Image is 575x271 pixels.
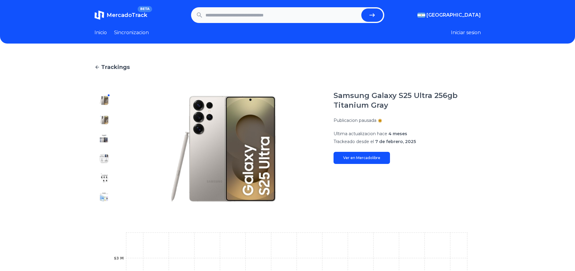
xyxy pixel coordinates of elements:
img: Samsung Galaxy S25 Ultra 256gb Titanium Gray [126,91,321,207]
span: Trackings [101,63,130,71]
button: [GEOGRAPHIC_DATA] [417,11,481,19]
button: Iniciar sesion [451,29,481,36]
img: Samsung Galaxy S25 Ultra 256gb Titanium Gray [99,173,109,183]
img: Samsung Galaxy S25 Ultra 256gb Titanium Gray [99,134,109,144]
img: Samsung Galaxy S25 Ultra 256gb Titanium Gray [99,192,109,202]
h1: Samsung Galaxy S25 Ultra 256gb Titanium Gray [334,91,481,110]
img: Samsung Galaxy S25 Ultra 256gb Titanium Gray [99,96,109,105]
span: MercadoTrack [107,12,147,18]
img: Samsung Galaxy S25 Ultra 256gb Titanium Gray [99,115,109,125]
tspan: $3 M [114,256,124,260]
span: Ultima actualizacion hace [334,131,387,136]
a: Trackings [94,63,481,71]
a: MercadoTrackBETA [94,10,147,20]
span: [GEOGRAPHIC_DATA] [426,11,481,19]
span: 4 meses [388,131,407,136]
img: MercadoTrack [94,10,104,20]
span: Trackeado desde el [334,139,374,144]
a: Ver en Mercadolibre [334,152,390,164]
img: Argentina [417,13,425,18]
span: BETA [138,6,152,12]
p: Publicacion pausada [334,117,376,123]
a: Inicio [94,29,107,36]
span: 7 de febrero, 2025 [375,139,416,144]
a: Sincronizacion [114,29,149,36]
img: Samsung Galaxy S25 Ultra 256gb Titanium Gray [99,154,109,163]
